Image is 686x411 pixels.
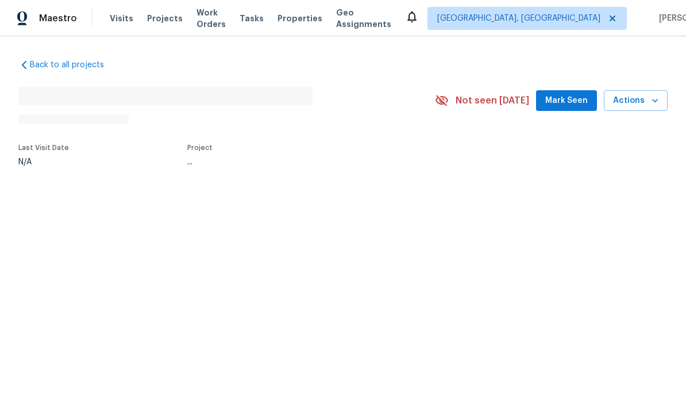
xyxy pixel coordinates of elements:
span: Last Visit Date [18,144,69,151]
div: N/A [18,158,69,166]
a: Back to all projects [18,59,129,71]
span: Tasks [240,14,264,22]
span: Actions [613,94,658,108]
span: Not seen [DATE] [456,95,529,106]
div: ... [187,158,408,166]
span: [GEOGRAPHIC_DATA], [GEOGRAPHIC_DATA] [437,13,600,24]
span: Visits [110,13,133,24]
span: Geo Assignments [336,7,391,30]
span: Work Orders [196,7,226,30]
button: Mark Seen [536,90,597,112]
button: Actions [604,90,668,112]
span: Project [187,144,213,151]
span: Properties [278,13,322,24]
span: Projects [147,13,183,24]
span: Maestro [39,13,77,24]
span: Mark Seen [545,94,588,108]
